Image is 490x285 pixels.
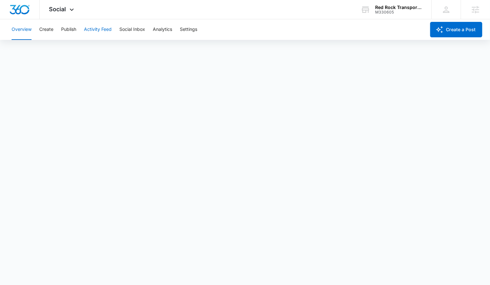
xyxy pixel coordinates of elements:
button: Publish [61,19,76,40]
div: account name [375,5,422,10]
button: Create [39,19,53,40]
span: Social [49,6,66,13]
button: Analytics [153,19,172,40]
button: Settings [180,19,197,40]
button: Activity Feed [84,19,112,40]
button: Social Inbox [119,19,145,40]
button: Create a Post [430,22,482,37]
button: Overview [12,19,32,40]
div: account id [375,10,422,14]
